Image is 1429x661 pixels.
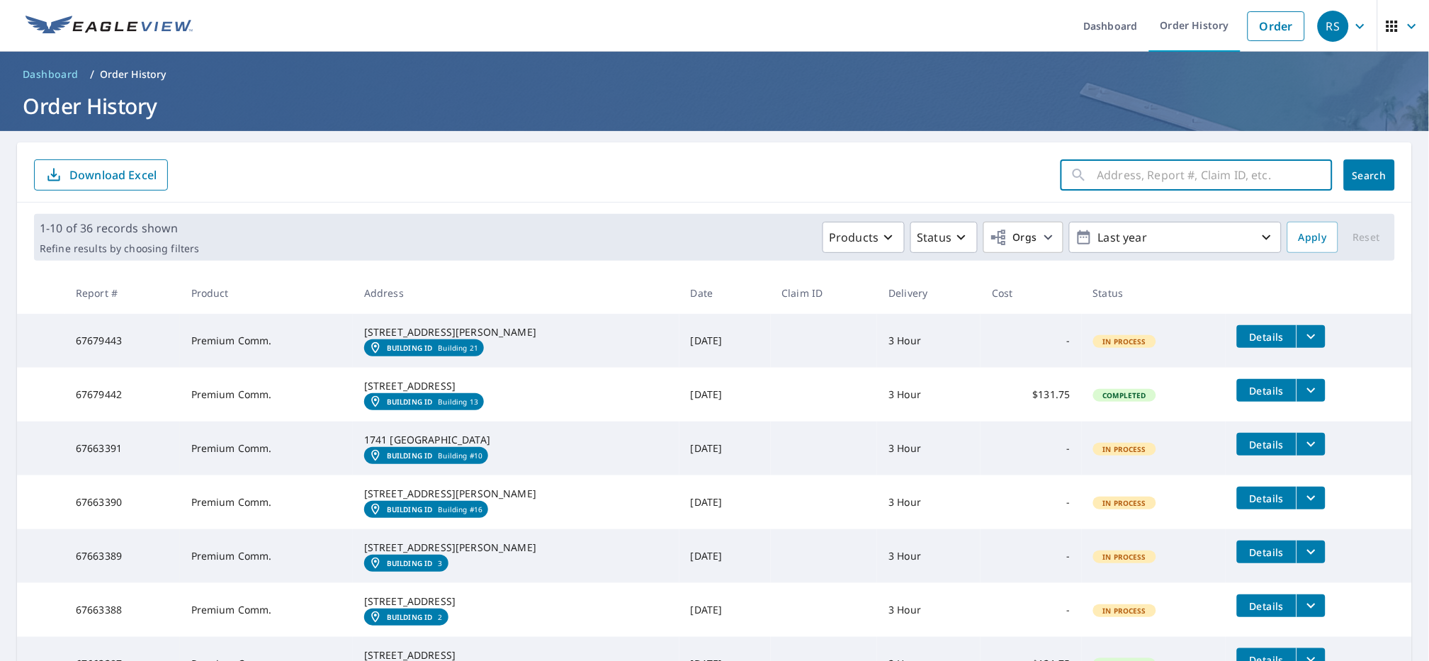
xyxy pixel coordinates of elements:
[1297,541,1326,563] button: filesDropdownBtn-67663389
[1095,390,1155,400] span: Completed
[364,379,668,393] div: [STREET_ADDRESS]
[364,594,668,609] div: [STREET_ADDRESS]
[679,314,771,368] td: [DATE]
[364,487,668,501] div: [STREET_ADDRESS][PERSON_NAME]
[364,447,488,464] a: Building IDBuilding #10
[981,272,1081,314] th: Cost
[1092,225,1258,250] p: Last year
[1082,272,1226,314] th: Status
[64,368,180,422] td: 67679442
[1297,379,1326,402] button: filesDropdownBtn-67679442
[34,159,168,191] button: Download Excel
[1237,325,1297,348] button: detailsBtn-67679443
[981,529,1081,583] td: -
[1095,552,1156,562] span: In Process
[364,325,668,339] div: [STREET_ADDRESS][PERSON_NAME]
[180,368,353,422] td: Premium Comm.
[64,529,180,583] td: 67663389
[364,393,484,410] a: Building IDBuilding 13
[679,583,771,637] td: [DATE]
[180,422,353,475] td: Premium Comm.
[981,583,1081,637] td: -
[100,67,166,81] p: Order History
[877,368,981,422] td: 3 Hour
[679,422,771,475] td: [DATE]
[981,422,1081,475] td: -
[64,475,180,529] td: 67663390
[180,583,353,637] td: Premium Comm.
[387,344,433,352] em: Building ID
[364,555,448,572] a: Building ID3
[387,613,433,621] em: Building ID
[180,529,353,583] td: Premium Comm.
[1287,222,1338,253] button: Apply
[387,451,433,460] em: Building ID
[180,475,353,529] td: Premium Comm.
[90,66,94,83] li: /
[877,422,981,475] td: 3 Hour
[364,541,668,555] div: [STREET_ADDRESS][PERSON_NAME]
[981,475,1081,529] td: -
[1344,159,1395,191] button: Search
[64,314,180,368] td: 67679443
[387,505,433,514] em: Building ID
[40,220,199,237] p: 1-10 of 36 records shown
[910,222,978,253] button: Status
[180,272,353,314] th: Product
[679,272,771,314] th: Date
[17,63,1412,86] nav: breadcrumb
[679,368,771,422] td: [DATE]
[69,167,157,183] p: Download Excel
[364,339,484,356] a: Building IDBuilding 21
[353,272,679,314] th: Address
[1297,433,1326,456] button: filesDropdownBtn-67663391
[917,229,951,246] p: Status
[877,583,981,637] td: 3 Hour
[364,433,668,447] div: 1741 [GEOGRAPHIC_DATA]
[1297,594,1326,617] button: filesDropdownBtn-67663388
[387,559,433,567] em: Building ID
[387,397,433,406] em: Building ID
[23,67,79,81] span: Dashboard
[1069,222,1282,253] button: Last year
[40,242,199,255] p: Refine results by choosing filters
[679,475,771,529] td: [DATE]
[679,529,771,583] td: [DATE]
[829,229,879,246] p: Products
[1297,325,1326,348] button: filesDropdownBtn-67679443
[1248,11,1305,41] a: Order
[1246,330,1288,344] span: Details
[983,222,1063,253] button: Orgs
[26,16,193,37] img: EV Logo
[771,272,878,314] th: Claim ID
[64,583,180,637] td: 67663388
[981,314,1081,368] td: -
[1318,11,1349,42] div: RS
[1355,169,1384,182] span: Search
[1097,155,1333,195] input: Address, Report #, Claim ID, etc.
[1237,433,1297,456] button: detailsBtn-67663391
[990,229,1037,247] span: Orgs
[17,91,1412,120] h1: Order History
[877,529,981,583] td: 3 Hour
[1095,606,1156,616] span: In Process
[364,501,488,518] a: Building IDBuilding #16
[364,609,448,626] a: Building ID2
[1095,337,1156,346] span: In Process
[1095,444,1156,454] span: In Process
[877,475,981,529] td: 3 Hour
[1237,379,1297,402] button: detailsBtn-67679442
[1246,546,1288,559] span: Details
[180,314,353,368] td: Premium Comm.
[17,63,84,86] a: Dashboard
[1095,498,1156,508] span: In Process
[823,222,905,253] button: Products
[1246,492,1288,505] span: Details
[981,368,1081,422] td: $131.75
[1246,599,1288,613] span: Details
[1237,487,1297,509] button: detailsBtn-67663390
[877,272,981,314] th: Delivery
[64,272,180,314] th: Report #
[1237,541,1297,563] button: detailsBtn-67663389
[1297,487,1326,509] button: filesDropdownBtn-67663390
